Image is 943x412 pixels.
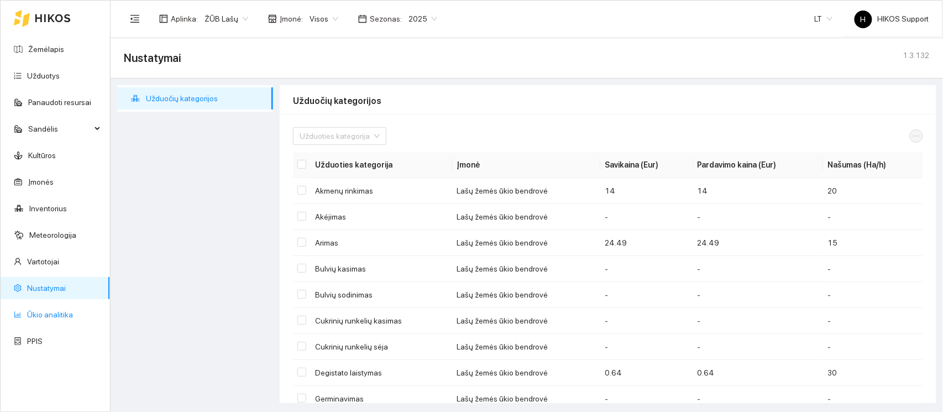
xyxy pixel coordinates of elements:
[311,152,452,178] th: Užduoties kategorija
[452,178,600,204] td: Lašų žemės ūkio bendrovė
[452,204,600,230] td: Lašų žemės ūkio bendrovė
[358,14,367,23] span: calendar
[693,282,824,308] td: -
[600,308,693,334] td: -
[823,256,923,282] td: -
[452,360,600,386] td: Lašų žemės ūkio bendrovė
[311,334,452,360] td: Cukrinių runkelių sėja
[452,282,600,308] td: Lašų žemės ūkio bendrovė
[280,13,303,25] span: Įmonė :
[311,386,452,412] td: Germinavimas
[600,334,693,360] td: -
[205,11,248,27] span: ŽŪB Lašų
[815,11,832,27] span: LT
[861,11,866,28] span: H
[693,230,824,256] td: 24.49
[823,308,923,334] td: -
[693,204,824,230] td: -
[693,152,824,178] th: Pardavimo kaina (Eur)
[600,152,693,178] th: Savikaina (Eur)
[28,151,56,160] a: Kultūros
[823,178,923,204] td: 20
[29,204,67,213] a: Inventorius
[28,118,91,140] span: Sandėlis
[27,257,59,266] a: Vartotojai
[171,13,198,25] span: Aplinka :
[910,129,923,143] button: ellipsis
[452,386,600,412] td: Lašų žemės ūkio bendrovė
[370,13,402,25] span: Sezonas :
[693,360,824,386] td: 0.64
[855,14,929,23] span: HIKOS Support
[823,230,923,256] td: 15
[28,45,64,54] a: Žemėlapis
[311,178,452,204] td: Akmenų rinkimas
[452,334,600,360] td: Lašų žemės ūkio bendrovė
[408,11,437,27] span: 2025
[823,386,923,412] td: -
[452,152,600,178] th: Įmonė
[600,386,693,412] td: -
[28,98,91,107] a: Panaudoti resursai
[823,334,923,360] td: -
[159,14,168,23] span: layout
[27,337,43,346] a: PPIS
[311,230,452,256] td: Arimas
[600,204,693,230] td: -
[311,282,452,308] td: Bulvių sodinimas
[693,178,824,204] td: 14
[311,308,452,334] td: Cukrinių runkelių kasimas
[311,256,452,282] td: Bulvių kasimas
[130,14,140,24] span: menu-fold
[311,360,452,386] td: Degistato laistymas
[600,360,693,386] td: 0.64
[600,230,693,256] td: 24.49
[823,282,923,308] td: -
[27,284,66,293] a: Nustatymai
[311,204,452,230] td: Akėjimas
[452,256,600,282] td: Lašų žemės ūkio bendrovė
[124,49,181,67] span: Nustatymai
[823,204,923,230] td: -
[452,230,600,256] td: Lašų žemės ūkio bendrovė
[146,87,264,109] span: Užduočių kategorijos
[693,386,824,412] td: -
[293,85,923,117] div: Užduočių kategorijos
[903,51,930,60] span: 1.3.132
[600,282,693,308] td: -
[693,308,824,334] td: -
[823,360,923,386] td: 30
[693,334,824,360] td: -
[27,71,60,80] a: Užduotys
[268,14,277,23] span: shop
[823,152,923,178] th: Našumas (Ha/h)
[124,8,146,30] button: menu-fold
[27,310,73,319] a: Ūkio analitika
[28,178,54,186] a: Įmonės
[600,178,693,204] td: 14
[600,256,693,282] td: -
[29,231,76,239] a: Meteorologija
[310,11,338,27] span: Visos
[693,256,824,282] td: -
[452,308,600,334] td: Lašų žemės ūkio bendrovė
